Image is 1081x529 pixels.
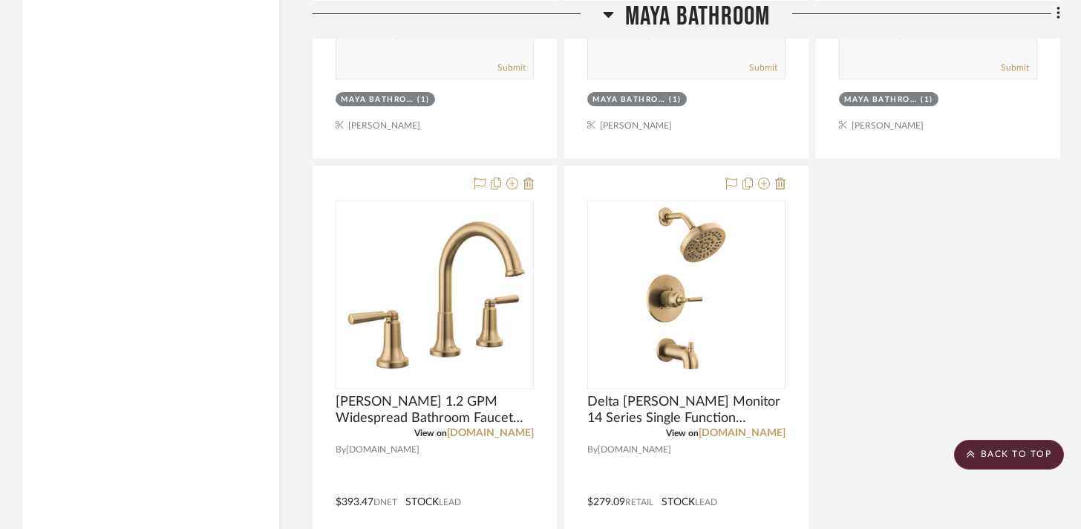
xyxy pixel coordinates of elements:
[844,94,917,106] div: Maya Bathroom
[336,201,533,389] div: 0
[337,204,532,385] img: Saylor 1.2 GPM Widespread Bathroom Faucet with Push Pop-Up Drain Assembly and Diamond Seal Valve ...
[346,443,419,457] span: [DOMAIN_NAME]
[921,94,933,106] div: (1)
[954,440,1064,470] scroll-to-top-button: BACK TO TOP
[666,429,699,438] span: View on
[447,428,534,438] a: [DOMAIN_NAME]
[749,61,777,74] button: Submit
[669,94,682,106] div: (1)
[592,94,665,106] div: Maya Bathroom
[699,428,786,438] a: [DOMAIN_NAME]
[414,429,447,438] span: View on
[336,443,346,457] span: By
[1001,61,1029,74] button: Submit
[587,443,598,457] span: By
[336,394,534,426] span: [PERSON_NAME] 1.2 GPM Widespread Bathroom Faucet with Push Pop-Up Drain Assembly and Diamond Seal...
[417,94,430,106] div: (1)
[587,394,786,426] span: Delta [PERSON_NAME] Monitor 14 Series Single Function Pressure Balanced Tub and Shower Trim - Les...
[598,443,671,457] span: [DOMAIN_NAME]
[588,201,785,389] div: 0
[341,94,414,106] div: Maya Bathroom
[627,202,746,388] img: Delta Saylor Monitor 14 Series Single Function Pressure Balanced Tub and Shower Trim - Less Rough...
[497,61,526,74] button: Submit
